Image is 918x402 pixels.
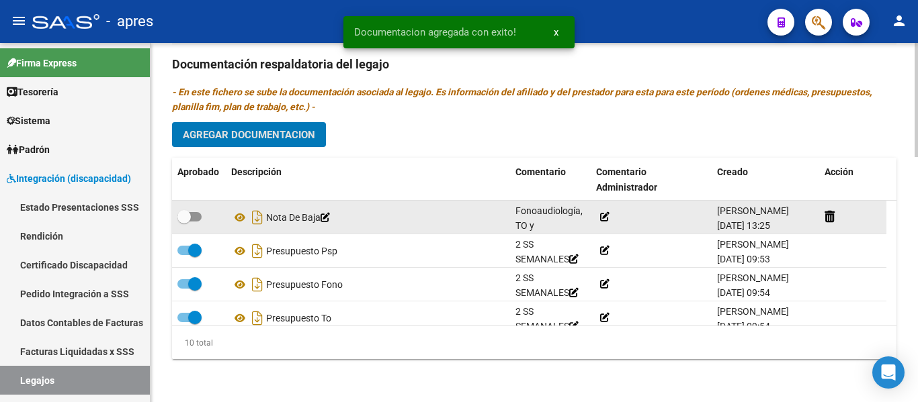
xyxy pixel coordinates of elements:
[231,274,505,295] div: Presupuesto Fono
[7,56,77,70] span: Firma Express
[11,13,27,29] mat-icon: menu
[231,207,505,228] div: Nota De Baja
[106,7,153,36] span: - apres
[249,240,266,262] i: Descargar documento
[226,158,510,202] datatable-header-cell: Descripción
[712,158,819,202] datatable-header-cell: Creado
[172,122,326,147] button: Agregar Documentacion
[819,158,886,202] datatable-header-cell: Acción
[717,239,789,250] span: [PERSON_NAME]
[354,26,516,39] span: Documentacion agregada con exito!
[172,336,213,350] div: 10 total
[231,240,505,262] div: Presupuesto Psp
[249,307,266,329] i: Descargar documento
[717,287,770,298] span: [DATE] 09:54
[717,254,770,264] span: [DATE] 09:53
[717,166,748,177] span: Creado
[7,113,50,128] span: Sistema
[543,20,569,44] button: x
[515,272,579,299] span: 2 SS SEMANALES
[872,356,905,389] div: Open Intercom Messenger
[7,171,131,186] span: Integración (discapacidad)
[172,158,226,202] datatable-header-cell: Aprobado
[591,158,712,202] datatable-header-cell: Comentario Administrador
[515,205,583,262] span: Fonoaudiología, TO y Psicopedagogía
[891,13,907,29] mat-icon: person
[717,272,789,283] span: [PERSON_NAME]
[172,55,896,74] h3: Documentación respaldatoria del legajo
[231,166,282,177] span: Descripción
[172,87,872,112] i: - En este fichero se sube la documentación asociada al legajo. Es información del afiliado y del ...
[7,142,50,157] span: Padrón
[717,205,789,216] span: [PERSON_NAME]
[596,166,657,193] span: Comentario Administrador
[177,166,219,177] span: Aprobado
[515,306,579,332] span: 2 SS SEMANALES
[717,321,770,332] span: [DATE] 09:54
[825,166,853,177] span: Acción
[249,274,266,295] i: Descargar documento
[717,306,789,317] span: [PERSON_NAME]
[7,85,58,99] span: Tesorería
[717,220,770,231] span: [DATE] 13:25
[554,26,558,38] span: x
[249,207,266,228] i: Descargar documento
[231,307,505,329] div: Presupuesto To
[183,129,315,141] span: Agregar Documentacion
[510,158,591,202] datatable-header-cell: Comentario
[515,239,579,265] span: 2 SS SEMANALES
[515,166,566,177] span: Comentario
